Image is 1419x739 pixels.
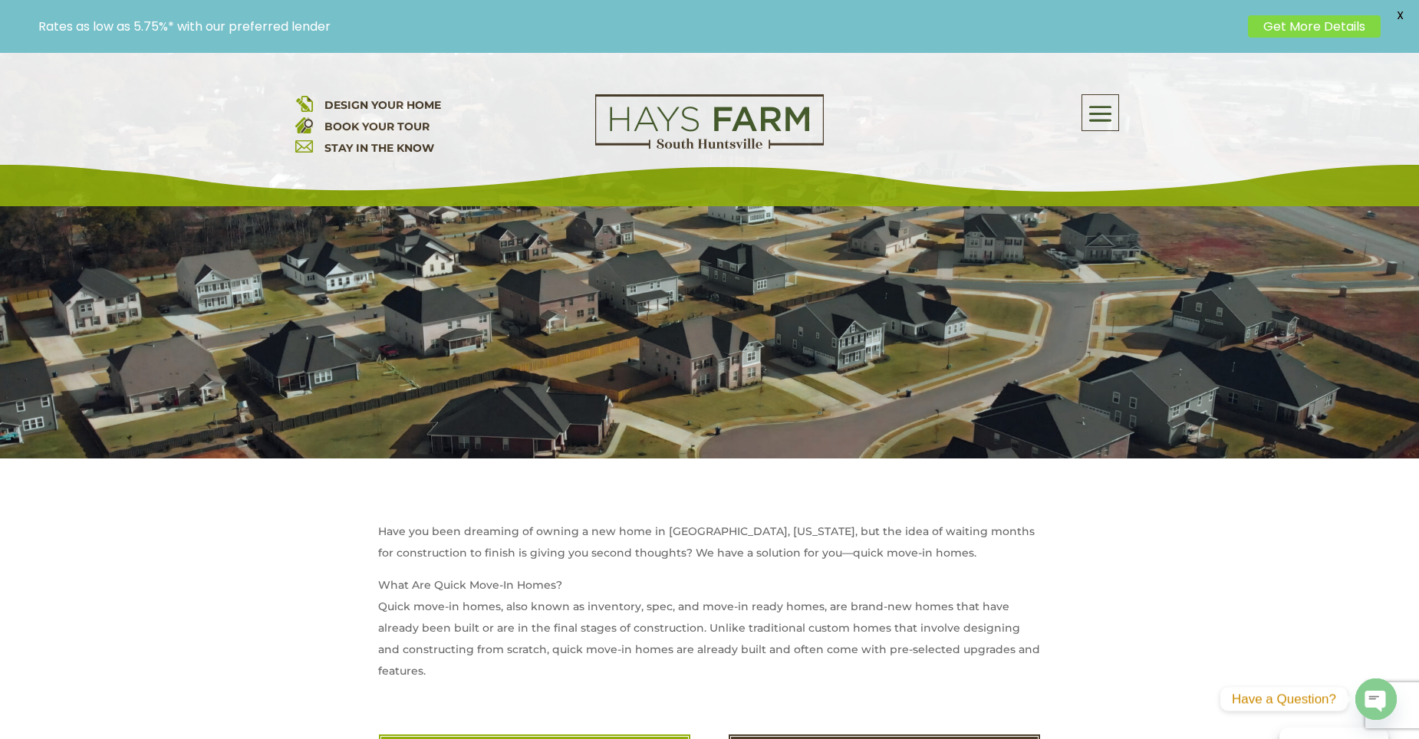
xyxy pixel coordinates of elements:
p: Have you been dreaming of owning a new home in [GEOGRAPHIC_DATA], [US_STATE], but the idea of wai... [378,521,1041,574]
a: STAY IN THE KNOW [324,141,434,155]
a: Get More Details [1248,15,1381,38]
img: book your home tour [295,116,313,133]
img: design your home [295,94,313,112]
p: Rates as low as 5.75%* with our preferred lender [38,19,1240,34]
a: hays farm homes huntsville development [595,139,824,153]
a: BOOK YOUR TOUR [324,120,430,133]
img: Logo [595,94,824,149]
a: DESIGN YOUR HOME [324,98,441,112]
p: What Are Quick Move-In Homes? Quick move-in homes, also known as inventory, spec, and move-in rea... [378,574,1041,692]
span: X [1388,4,1411,27]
